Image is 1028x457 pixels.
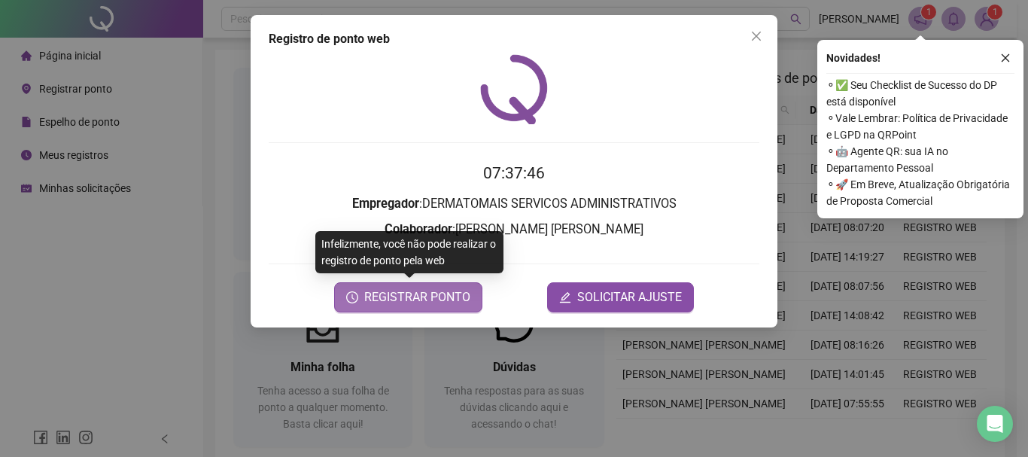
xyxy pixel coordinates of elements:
span: ⚬ ✅ Seu Checklist de Sucesso do DP está disponível [826,77,1014,110]
span: ⚬ 🚀 Em Breve, Atualização Obrigatória de Proposta Comercial [826,176,1014,209]
div: Infelizmente, você não pode realizar o registro de ponto pela web [315,231,503,273]
span: ⚬ Vale Lembrar: Política de Privacidade e LGPD na QRPoint [826,110,1014,143]
span: Novidades ! [826,50,880,66]
button: editSOLICITAR AJUSTE [547,282,694,312]
button: REGISTRAR PONTO [334,282,482,312]
span: SOLICITAR AJUSTE [577,288,682,306]
strong: Empregador [352,197,419,211]
span: edit [559,291,571,303]
h3: : DERMATOMAIS SERVICOS ADMINISTRATIVOS [269,194,759,214]
img: QRPoint [480,54,548,124]
h3: : [PERSON_NAME] [PERSON_NAME] [269,220,759,239]
span: close [750,30,762,42]
div: Open Intercom Messenger [977,406,1013,442]
span: REGISTRAR PONTO [364,288,470,306]
span: clock-circle [346,291,358,303]
span: close [1000,53,1011,63]
button: Close [744,24,768,48]
time: 07:37:46 [483,164,545,182]
strong: Colaborador [385,222,452,236]
span: ⚬ 🤖 Agente QR: sua IA no Departamento Pessoal [826,143,1014,176]
div: Registro de ponto web [269,30,759,48]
